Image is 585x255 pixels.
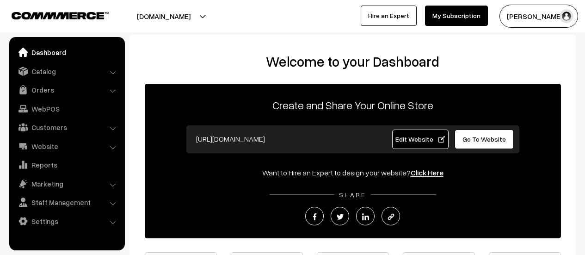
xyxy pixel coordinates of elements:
[12,12,109,19] img: COMMMERCE
[462,135,506,143] span: Go To Website
[145,97,561,113] p: Create and Share Your Online Store
[12,9,92,20] a: COMMMERCE
[392,130,449,149] a: Edit Website
[560,9,573,23] img: user
[361,6,417,26] a: Hire an Expert
[12,138,122,155] a: Website
[12,175,122,192] a: Marketing
[12,194,122,211] a: Staff Management
[12,63,122,80] a: Catalog
[499,5,578,28] button: [PERSON_NAME]
[139,53,567,70] h2: Welcome to your Dashboard
[425,6,488,26] a: My Subscription
[12,81,122,98] a: Orders
[12,213,122,230] a: Settings
[145,167,561,178] div: Want to Hire an Expert to design your website?
[105,5,223,28] button: [DOMAIN_NAME]
[12,44,122,61] a: Dashboard
[334,191,371,199] span: SHARE
[395,135,445,143] span: Edit Website
[12,100,122,117] a: WebPOS
[12,119,122,136] a: Customers
[455,130,514,149] a: Go To Website
[411,168,443,177] a: Click Here
[12,156,122,173] a: Reports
